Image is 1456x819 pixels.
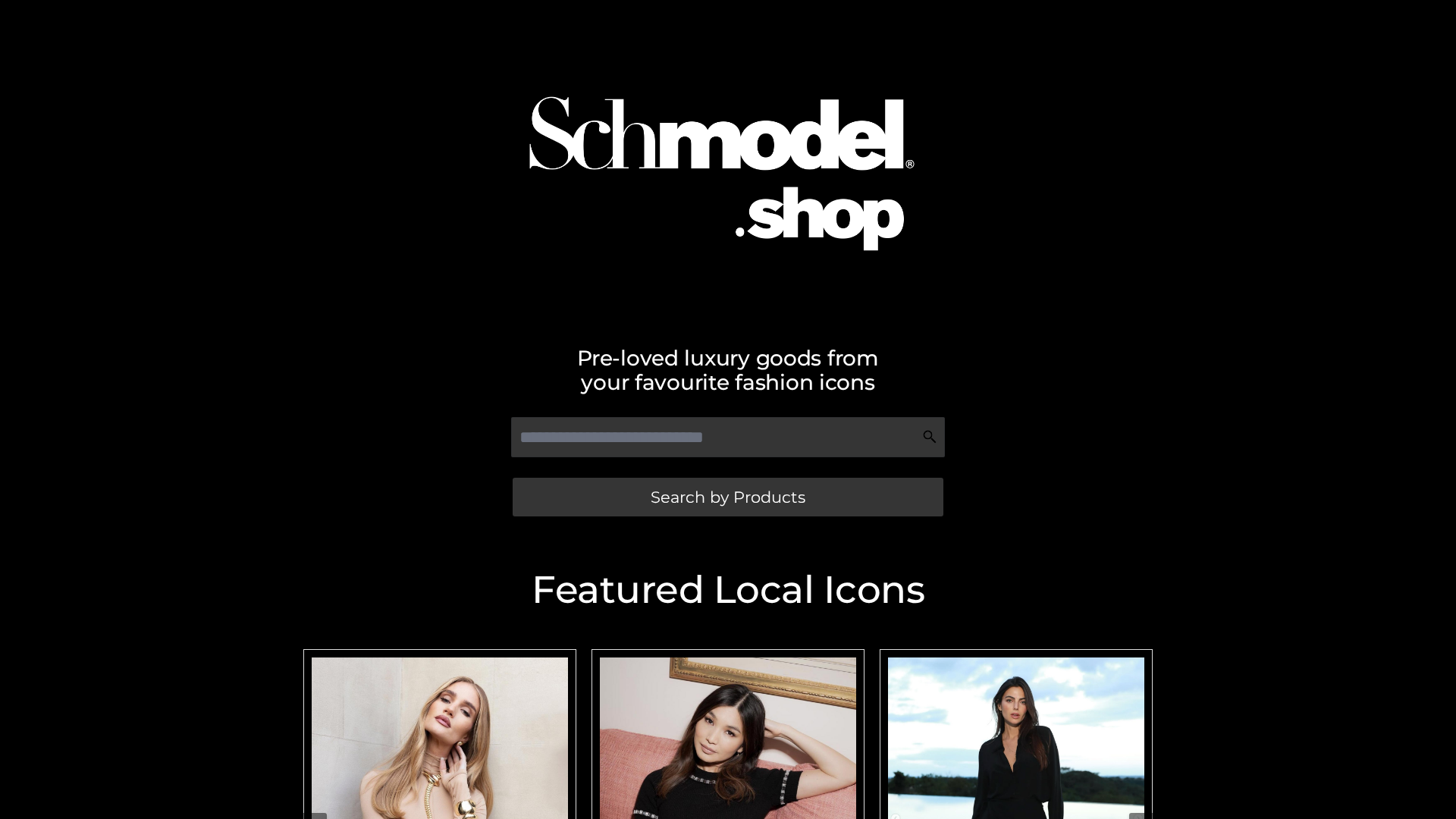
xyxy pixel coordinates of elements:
span: Search by Products [651,489,805,505]
img: Search Icon [922,429,937,444]
a: Search by Products [513,478,943,516]
h2: Featured Local Icons​ [296,571,1160,609]
h2: Pre-loved luxury goods from your favourite fashion icons [296,346,1160,394]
